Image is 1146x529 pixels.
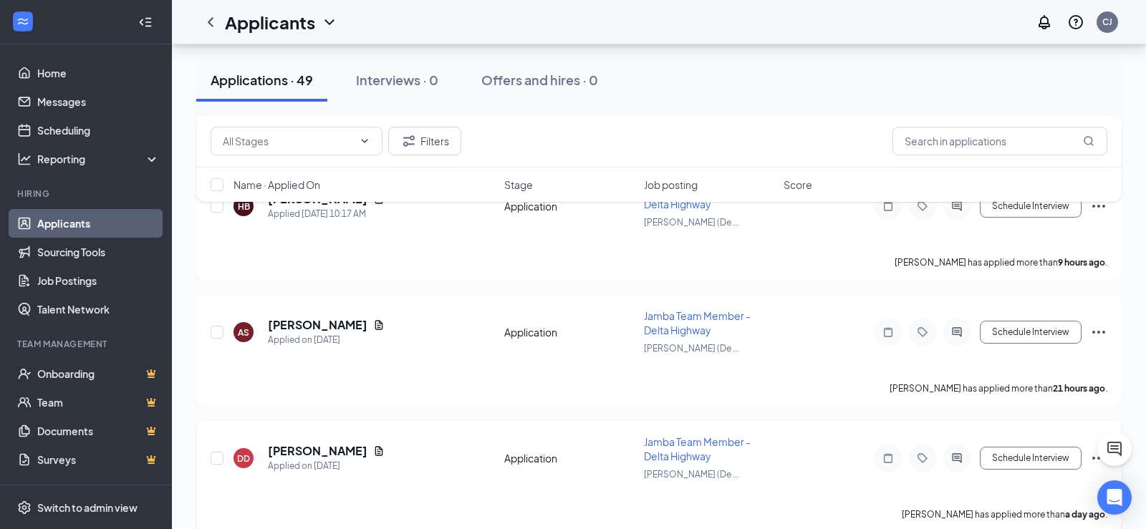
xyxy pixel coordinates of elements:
div: Applied on [DATE] [268,333,385,347]
a: Scheduling [37,116,160,145]
svg: WorkstreamLogo [16,14,30,29]
svg: ChevronDown [321,14,338,31]
span: Jamba Team Member - Delta Highway [644,435,751,462]
div: Open Intercom Messenger [1097,480,1132,515]
a: Applicants [37,209,160,238]
svg: Collapse [138,15,153,29]
div: Switch to admin view [37,500,138,515]
h5: [PERSON_NAME] [268,443,367,459]
div: Interviews · 0 [356,71,438,89]
svg: Ellipses [1090,324,1107,341]
svg: Tag [914,326,931,338]
span: [PERSON_NAME] (De ... [644,343,739,354]
a: Messages [37,87,160,116]
span: Stage [504,178,533,192]
a: DocumentsCrown [37,417,160,445]
svg: Notifications [1036,14,1053,31]
div: Hiring [17,188,157,200]
svg: Note [880,326,897,338]
a: Home [37,59,160,87]
span: Score [784,178,812,192]
b: 9 hours ago [1058,257,1105,268]
div: Application [504,451,635,465]
h1: Applicants [225,10,315,34]
svg: ActiveChat [948,326,966,338]
button: ChatActive [1097,432,1132,466]
button: Schedule Interview [980,447,1082,470]
span: [PERSON_NAME] (De ... [644,469,739,480]
b: a day ago [1065,509,1105,520]
h5: [PERSON_NAME] [268,317,367,333]
div: Application [504,325,635,339]
svg: Settings [17,500,32,515]
svg: ChevronLeft [202,14,219,31]
div: CJ [1102,16,1112,28]
svg: Document [373,445,385,457]
input: All Stages [223,133,353,149]
p: [PERSON_NAME] has applied more than . [895,256,1107,268]
a: SurveysCrown [37,445,160,474]
span: [PERSON_NAME] (De ... [644,217,739,228]
a: Sourcing Tools [37,238,160,266]
svg: MagnifyingGlass [1083,135,1094,147]
div: Offers and hires · 0 [481,71,598,89]
button: Filter Filters [388,127,461,155]
svg: Document [373,319,385,331]
div: Team Management [17,338,157,350]
p: [PERSON_NAME] has applied more than . [890,382,1107,394]
a: Talent Network [37,295,160,324]
a: TeamCrown [37,388,160,417]
button: Schedule Interview [980,321,1082,344]
div: Applications · 49 [211,71,313,89]
b: 21 hours ago [1053,383,1105,394]
div: Reporting [37,152,160,166]
p: [PERSON_NAME] has applied more than . [902,508,1107,520]
svg: ChatActive [1106,440,1123,457]
svg: Filter [400,132,418,150]
svg: Ellipses [1090,450,1107,467]
a: OnboardingCrown [37,359,160,388]
span: Name · Applied On [233,178,320,192]
div: AS [238,326,249,339]
svg: Tag [914,452,931,464]
input: Search in applications [892,127,1107,155]
div: Applied on [DATE] [268,459,385,473]
a: Job Postings [37,266,160,295]
svg: ChevronDown [359,135,370,147]
svg: Analysis [17,152,32,166]
div: DD [237,452,250,465]
svg: Note [880,452,897,464]
span: Jamba Team Member - Delta Highway [644,309,751,336]
svg: QuestionInfo [1067,14,1084,31]
svg: ActiveChat [948,452,966,464]
span: Job posting [644,178,698,192]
